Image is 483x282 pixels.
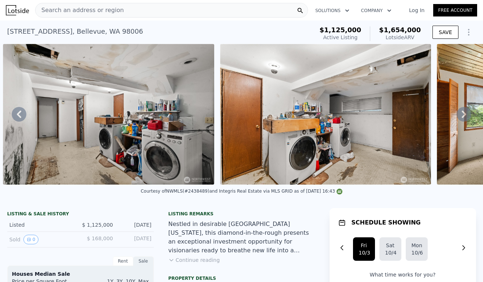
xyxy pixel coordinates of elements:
img: Sale: 169801323 Parcel: 98057691 [220,44,431,185]
span: $ 1,125,000 [82,222,113,228]
button: Company [355,4,397,17]
span: Search an address or region [36,6,124,15]
button: Show Options [461,25,476,40]
div: Property details [168,275,315,281]
div: 10/6 [412,249,422,256]
div: 10/4 [385,249,395,256]
div: Houses Median Sale [12,270,149,278]
div: Sat [385,242,395,249]
span: $ 168,000 [87,235,113,241]
div: [STREET_ADDRESS] , Bellevue , WA 98006 [7,26,143,37]
button: Mon10/6 [406,237,428,261]
img: Sale: 169801323 Parcel: 98057691 [3,44,214,185]
div: Courtesy of NWMLS (#2438489) and Integris Real Estate via MLS GRID as of [DATE] 16:43 [141,189,342,194]
div: [DATE] [119,235,152,244]
img: NWMLS Logo [337,189,342,194]
div: LISTING & SALE HISTORY [7,211,154,218]
div: Nestled in desirable [GEOGRAPHIC_DATA][US_STATE], this diamond-in-the-rough presents an exception... [168,220,315,255]
div: Mon [412,242,422,249]
button: Sat10/4 [379,237,401,261]
div: 10/3 [359,249,369,256]
div: Sold [10,235,75,244]
button: SAVE [432,26,458,39]
button: Solutions [309,4,355,17]
div: Listed [10,221,75,229]
div: Fri [359,242,369,249]
span: $1,125,000 [319,26,361,34]
img: Lotside [6,5,29,15]
a: Free Account [433,4,477,16]
div: Sale [133,256,154,266]
div: [DATE] [119,221,152,229]
button: Continue reading [168,256,220,264]
span: Active Listing [323,34,357,40]
div: Lotside ARV [379,34,421,41]
span: $1,654,000 [379,26,421,34]
a: Log In [400,7,433,14]
p: What time works for you? [338,271,467,278]
div: Rent [113,256,133,266]
button: Fri10/3 [353,237,375,261]
button: View historical data [23,235,39,244]
div: Listing remarks [168,211,315,217]
h1: SCHEDULE SHOWING [352,218,421,227]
